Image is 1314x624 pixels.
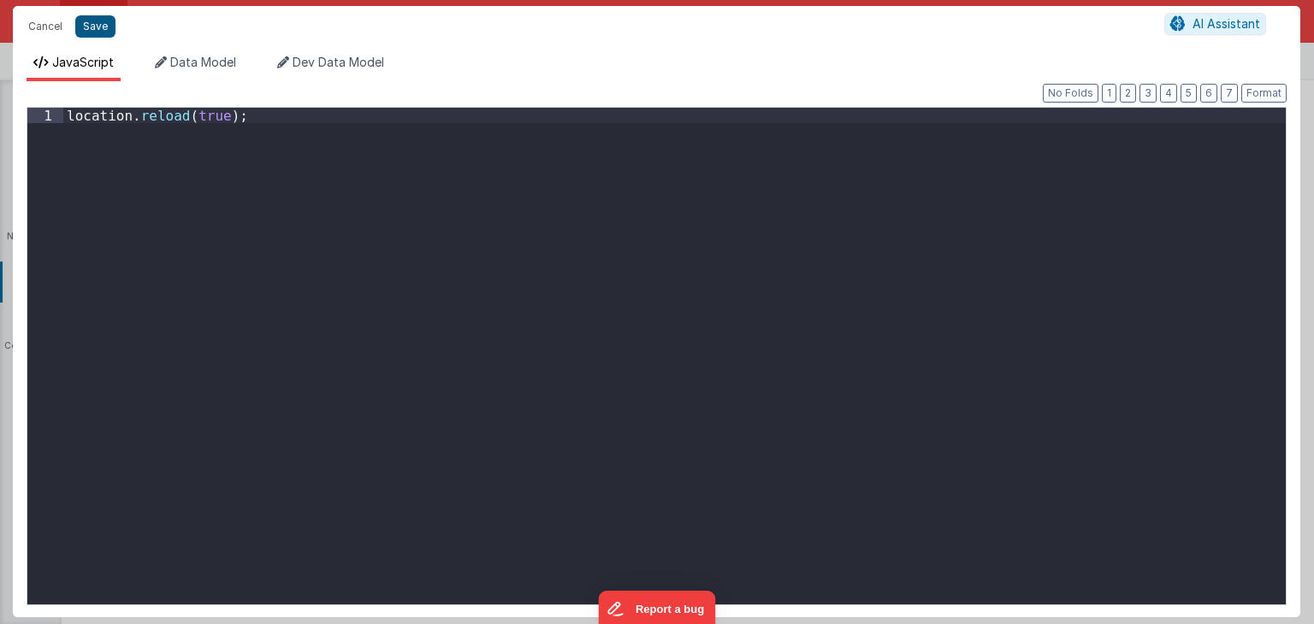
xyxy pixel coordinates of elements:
button: No Folds [1043,84,1098,103]
button: 7 [1221,84,1238,103]
button: Format [1241,84,1287,103]
span: Data Model [170,55,236,69]
span: Dev Data Model [293,55,384,69]
button: 1 [1102,84,1116,103]
button: 2 [1120,84,1136,103]
span: AI Assistant [1193,16,1260,31]
div: 1 [27,108,63,123]
button: Save [75,15,115,38]
button: 3 [1139,84,1157,103]
button: 5 [1181,84,1197,103]
button: Cancel [20,15,71,38]
span: JavaScript [52,55,114,69]
button: AI Assistant [1164,13,1266,35]
button: 6 [1200,84,1217,103]
button: 4 [1160,84,1177,103]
